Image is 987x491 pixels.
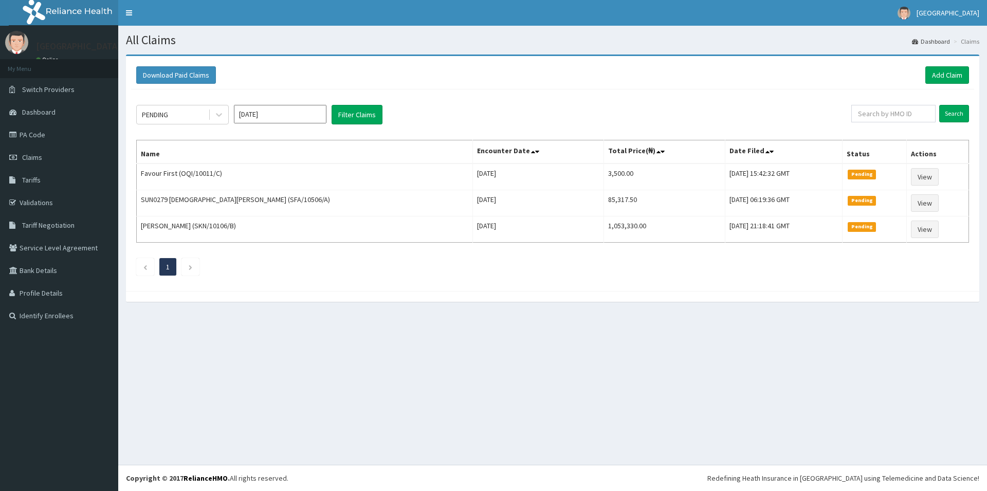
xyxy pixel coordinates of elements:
[925,66,969,84] a: Add Claim
[118,465,987,491] footer: All rights reserved.
[604,140,725,164] th: Total Price(₦)
[848,196,876,205] span: Pending
[939,105,969,122] input: Search
[604,163,725,190] td: 3,500.00
[907,140,969,164] th: Actions
[234,105,326,123] input: Select Month and Year
[848,222,876,231] span: Pending
[188,262,193,271] a: Next page
[917,8,979,17] span: [GEOGRAPHIC_DATA]
[22,221,75,230] span: Tariff Negotiation
[707,473,979,483] div: Redefining Heath Insurance in [GEOGRAPHIC_DATA] using Telemedicine and Data Science!
[137,140,473,164] th: Name
[843,140,907,164] th: Status
[137,163,473,190] td: Favour First (OQI/10011/C)
[143,262,148,271] a: Previous page
[184,474,228,483] a: RelianceHMO
[473,140,604,164] th: Encounter Date
[136,66,216,84] button: Download Paid Claims
[22,85,75,94] span: Switch Providers
[22,175,41,185] span: Tariffs
[126,33,979,47] h1: All Claims
[332,105,382,124] button: Filter Claims
[473,216,604,243] td: [DATE]
[5,31,28,54] img: User Image
[142,110,168,120] div: PENDING
[725,190,843,216] td: [DATE] 06:19:36 GMT
[604,216,725,243] td: 1,053,330.00
[725,140,843,164] th: Date Filed
[36,42,121,51] p: [GEOGRAPHIC_DATA]
[126,474,230,483] strong: Copyright © 2017 .
[166,262,170,271] a: Page 1 is your current page
[911,168,939,186] a: View
[898,7,910,20] img: User Image
[36,56,61,63] a: Online
[137,216,473,243] td: [PERSON_NAME] (SKN/10106/B)
[911,221,939,238] a: View
[22,107,56,117] span: Dashboard
[725,163,843,190] td: [DATE] 15:42:32 GMT
[912,37,950,46] a: Dashboard
[951,37,979,46] li: Claims
[473,190,604,216] td: [DATE]
[604,190,725,216] td: 85,317.50
[848,170,876,179] span: Pending
[725,216,843,243] td: [DATE] 21:18:41 GMT
[22,153,42,162] span: Claims
[911,194,939,212] a: View
[851,105,936,122] input: Search by HMO ID
[473,163,604,190] td: [DATE]
[137,190,473,216] td: SUN0279 [DEMOGRAPHIC_DATA][PERSON_NAME] (SFA/10506/A)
